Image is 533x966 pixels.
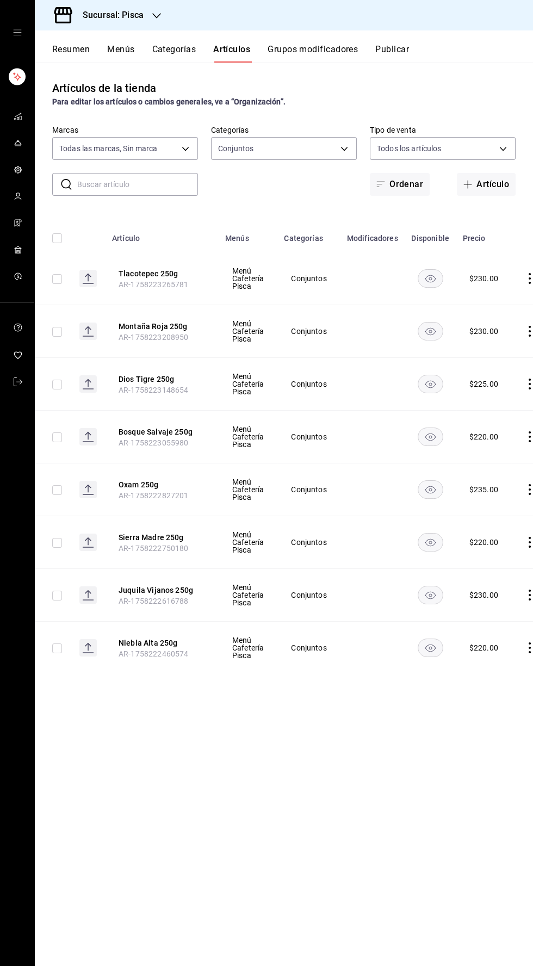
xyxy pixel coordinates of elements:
button: disponibilidad-producto [418,322,443,340]
font: $ [469,432,474,441]
button: editar-ubicación-del-producto [119,584,206,596]
font: AR-1758223208950 [119,333,188,342]
button: disponibilidad-producto [418,375,443,393]
font: Menú Cafetería Pisca [232,372,264,396]
button: disponibilidad-producto [418,586,443,604]
font: Menú Cafetería Pisca [232,267,264,290]
div: pestañas de navegación [52,44,533,63]
font: Marcas [52,125,78,134]
font: 230.00 [474,274,498,283]
font: Tlacotepec 250g [119,269,178,278]
font: Menú Cafetería Pisca [232,319,264,343]
font: Precio [463,234,486,243]
button: editar-ubicación-del-producto [119,478,206,490]
button: Artículo [457,173,516,196]
font: Categorías [284,234,323,243]
font: Dios Tigre 250g [119,375,174,383]
font: Conjuntos [291,485,326,494]
font: 225.00 [474,380,498,388]
font: AR-1758223265781 [119,280,188,289]
font: $ [469,380,474,388]
font: Niebla Alta 250g [119,639,177,647]
font: $ [469,274,474,283]
font: Sierra Madre 250g [119,533,184,542]
button: disponibilidad-producto [418,533,443,552]
font: AR-1758223148654 [119,386,188,394]
button: editar-ubicación-del-producto [119,320,206,332]
font: Tipo de venta [370,125,416,134]
font: Conjuntos [291,380,326,388]
font: AR-1758223055980 [119,438,188,447]
font: Conjuntos [291,274,326,283]
font: Artículo [476,179,509,189]
font: Menú Cafetería Pisca [232,478,264,501]
font: 230.00 [474,327,498,336]
font: 220.00 [474,538,498,547]
font: Disponible [411,234,449,243]
button: editar-ubicación-del-producto [119,636,206,648]
font: Menú Cafetería Pisca [232,583,264,607]
font: Menús [107,44,134,54]
font: AR-1758222460574 [119,649,188,658]
font: Sucursal: Pisca [83,10,144,20]
font: Menú Cafetería Pisca [232,636,264,660]
font: $ [469,538,474,547]
font: Conjuntos [291,591,326,599]
input: Buscar artículo [77,174,198,195]
font: Resumen [52,44,90,54]
button: disponibilidad-producto [418,480,443,499]
font: Grupos modificadores [268,44,358,54]
font: Modificadores [347,234,398,243]
button: editar-ubicación-del-producto [119,267,206,279]
font: Artículos [213,44,250,54]
font: AR-1758222616788 [119,597,188,605]
font: Todos los artículos [377,144,442,153]
font: $ [469,591,474,599]
font: Conjuntos [291,538,326,547]
font: 230.00 [474,591,498,599]
font: Publicar [375,44,409,54]
font: $ [469,485,474,494]
font: AR-1758222750180 [119,544,188,553]
font: 220.00 [474,643,498,652]
font: Artículo [112,234,140,243]
font: Conjuntos [291,643,326,652]
font: $ [469,643,474,652]
font: Para editar los artículos o cambios generales, ve a “Organización”. [52,97,286,106]
font: 235.00 [474,485,498,494]
font: Juquila Vijanos 250g [119,586,193,595]
font: Menú Cafetería Pisca [232,530,264,554]
button: disponibilidad-producto [418,639,443,657]
button: editar-ubicación-del-producto [119,425,206,437]
font: Todas las marcas, Sin marca [59,144,158,153]
button: cajón abierto [13,28,22,37]
font: Menú Cafetería Pisca [232,425,264,449]
button: editar-ubicación-del-producto [119,531,206,543]
font: 220.00 [474,432,498,441]
font: Artículos de la tienda [52,82,156,95]
font: Conjuntos [291,432,326,441]
button: Ordenar [370,173,430,196]
font: Categorías [211,125,249,134]
font: $ [469,327,474,336]
button: disponibilidad-producto [418,269,443,288]
button: disponibilidad-producto [418,428,443,446]
font: Ordenar [389,179,423,189]
font: Oxam 250g [119,480,158,489]
font: Bosque Salvaje 250g [119,428,193,436]
font: Conjuntos [291,327,326,336]
font: Categorías [152,44,196,54]
font: Conjuntos [218,144,253,153]
font: AR-1758222827201 [119,491,188,500]
font: Montaña Roja 250g [119,322,188,331]
font: Menús [225,234,249,243]
button: editar-ubicación-del-producto [119,373,206,385]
